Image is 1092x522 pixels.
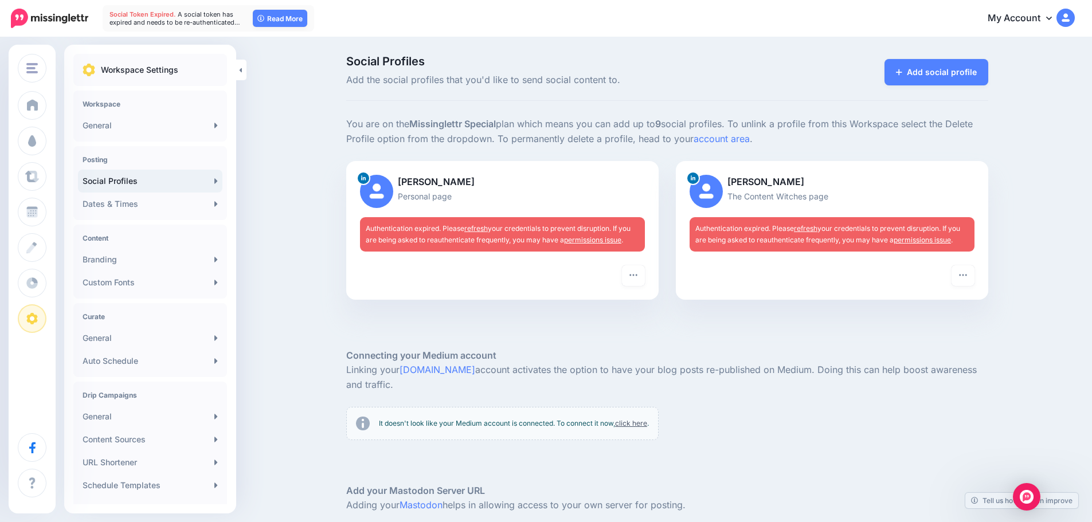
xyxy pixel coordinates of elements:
a: General [78,405,222,428]
a: Read More [253,10,307,27]
p: You are on the plan which means you can add up to social profiles. To unlink a profile from this ... [346,117,988,147]
img: Missinglettr [11,9,88,28]
p: [PERSON_NAME] [360,175,645,190]
h5: Connecting your Medium account [346,348,988,363]
h4: Content [83,234,218,242]
a: permissions issue [564,236,621,244]
a: Custom Fonts [78,271,222,294]
a: Auto Schedule [78,350,222,372]
p: Workspace Settings [101,63,178,77]
a: refresh [794,224,817,233]
b: Missinglettr Special [409,118,496,129]
a: General [78,114,222,137]
a: refresh [464,224,488,233]
span: Authentication expired. Please your credentials to prevent disruption. If you are being asked to ... [366,224,631,244]
a: Dates & Times [78,193,222,215]
a: [DOMAIN_NAME] [400,364,475,375]
a: account area [694,133,750,144]
h5: Add your Mastodon Server URL [346,484,988,498]
span: Add the social profiles that you'd like to send social content to. [346,73,769,88]
h4: Posting [83,155,218,164]
h4: Workspace [83,100,218,108]
a: Tell us how we can improve [965,493,1078,508]
img: user_default_image.png [360,175,393,208]
a: Content Sources [78,428,222,451]
h4: Curate [83,312,218,321]
p: Personal page [360,190,645,203]
p: Adding your helps in allowing access to your own server for posting. [346,498,988,513]
a: Mastodon [400,499,443,511]
p: [PERSON_NAME] [690,175,974,190]
p: It doesn't look like your Medium account is connected. To connect it now, . [379,418,649,429]
a: Branding [78,248,222,271]
span: Social Profiles [346,56,769,67]
p: The Content Witches page [690,190,974,203]
img: user_default_image.png [690,175,723,208]
h4: Drip Campaigns [83,391,218,399]
a: Social Profiles [78,170,222,193]
span: Authentication expired. Please your credentials to prevent disruption. If you are being asked to ... [695,224,960,244]
a: Add social profile [884,59,988,85]
a: My Account [976,5,1075,33]
span: A social token has expired and needs to be re-authenticated… [109,10,240,26]
span: Social Token Expired. [109,10,176,18]
a: click here [615,419,647,427]
a: Schedule Templates [78,474,222,497]
a: General [78,327,222,350]
b: 9 [655,118,661,129]
a: Content Templates [78,497,222,520]
a: permissions issue [894,236,951,244]
div: Open Intercom Messenger [1013,483,1040,511]
img: info-circle-grey.png [356,417,370,430]
img: menu.png [26,63,38,73]
a: URL Shortener [78,451,222,474]
p: Linking your account activates the option to have your blog posts re-published on Medium. Doing t... [346,363,988,393]
img: settings.png [83,64,95,76]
